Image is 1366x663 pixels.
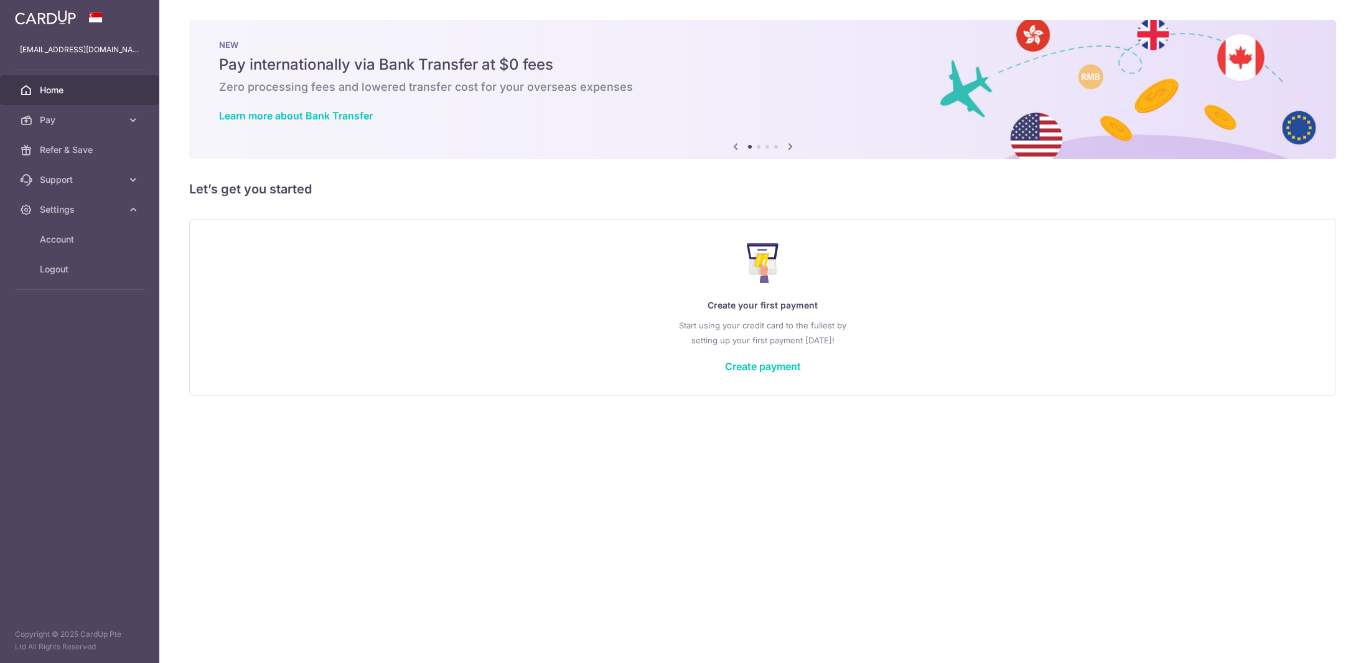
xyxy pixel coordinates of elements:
span: Support [40,174,122,186]
span: Pay [40,114,122,126]
img: CardUp [15,10,76,25]
span: Refer & Save [40,144,122,156]
span: Home [40,84,122,96]
span: Account [40,233,122,246]
h5: Let’s get you started [189,179,1336,199]
a: Create payment [725,360,801,373]
p: Start using your credit card to the fullest by setting up your first payment [DATE]! [215,318,1311,348]
p: Create your first payment [215,298,1311,313]
p: [EMAIL_ADDRESS][DOMAIN_NAME] [20,44,139,56]
h5: Pay internationally via Bank Transfer at $0 fees [219,55,1306,75]
span: Logout [40,263,122,276]
iframe: Opens a widget where you can find more information [1286,626,1354,657]
p: NEW [219,40,1306,50]
span: Settings [40,203,122,216]
a: Learn more about Bank Transfer [219,109,373,122]
img: Make Payment [747,243,779,283]
h6: Zero processing fees and lowered transfer cost for your overseas expenses [219,80,1306,95]
img: Bank transfer banner [189,20,1336,159]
